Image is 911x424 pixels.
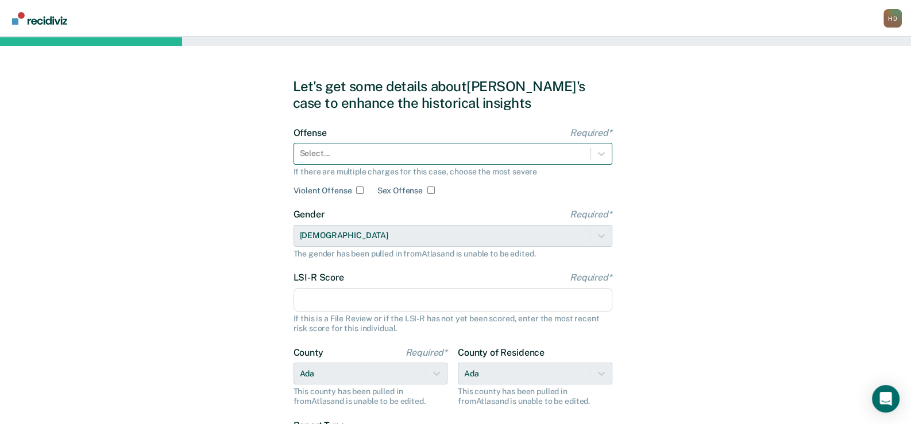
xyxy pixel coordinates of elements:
div: This county has been pulled in from Atlas and is unable to be edited. [458,387,612,406]
div: H D [883,9,902,28]
div: This county has been pulled in from Atlas and is unable to be edited. [294,387,448,406]
span: Required* [405,347,447,358]
label: County [294,347,448,358]
label: County of Residence [458,347,612,358]
span: Required* [570,272,612,283]
div: If this is a File Review or if the LSI-R has not yet been scored, enter the most recent risk scor... [294,314,612,333]
label: LSI-R Score [294,272,612,283]
img: Recidiviz [12,12,67,25]
span: Required* [570,127,612,138]
div: Let's get some details about [PERSON_NAME]'s case to enhance the historical insights [293,78,619,111]
label: Violent Offense [294,186,352,196]
div: Open Intercom Messenger [872,385,900,413]
div: If there are multiple charges for this case, choose the most severe [294,167,612,177]
span: Required* [570,209,612,220]
label: Offense [294,127,612,138]
label: Sex Offense [377,186,422,196]
button: Profile dropdown button [883,9,902,28]
div: The gender has been pulled in from Atlas and is unable to be edited. [294,249,612,259]
label: Gender [294,209,612,220]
